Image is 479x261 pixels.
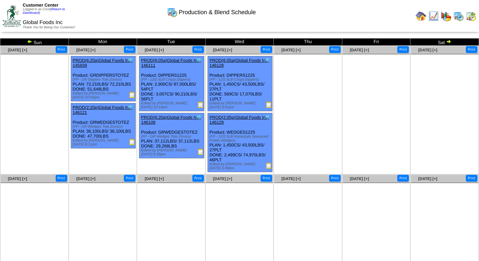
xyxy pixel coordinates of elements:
[129,139,135,145] img: Production Report
[192,46,204,53] button: Print
[23,8,65,15] a: (Return to Dashboard)
[428,11,439,21] img: line_graph.gif
[137,39,206,46] td: Tue
[210,115,269,125] a: PROD(2:05p)Global Foods Inc-146129
[197,148,204,155] img: Production Report
[213,176,232,181] a: [DATE] [+]
[342,39,410,46] td: Fri
[261,46,272,53] button: Print
[73,125,135,129] div: (FP - GR Wedges Tote Zoroco)
[281,176,300,181] a: [DATE] [+]
[329,46,341,53] button: Print
[266,101,272,108] img: Production Report
[8,48,27,52] a: [DATE] [+]
[56,46,67,53] button: Print
[71,103,135,148] div: Product: GRWEDGESTOTEZ PLAN: 36,100LBS / 36,100LBS DONE: 47,700LBS
[441,11,451,21] img: graph.gif
[418,48,437,52] a: [DATE] [+]
[73,58,132,68] a: PROD(6:20a)Global Foods Inc-145939
[264,57,271,64] img: Tooltip
[73,78,135,82] div: (FP - GR Dippers Tote Zoroco)
[73,105,132,115] a: PROD(2:20p)Global Foods Inc-146121
[71,56,135,101] div: Product: GRDIPPERSTOTEZ PLAN: 72,210LBS / 72,210LBS DONE: 51,648LBS
[350,176,369,181] a: [DATE] [+]
[264,114,271,120] img: Tooltip
[208,113,272,172] div: Product: WEDGES1225 PLAN: 1,450CS / 43,500LBS / 27PLT DONE: 2,499CS / 74,970LBS / 46PLT
[266,162,272,169] img: Production Report
[8,176,27,181] a: [DATE] [+]
[179,9,256,16] span: Production & Blend Schedule
[3,5,21,27] img: ZoRoCo_Logo(Green%26Foil)%20jpg.webp
[56,175,67,182] button: Print
[446,39,451,44] img: arrowright.gif
[127,104,134,111] img: Tooltip
[141,101,204,109] div: Edited by [PERSON_NAME] [DATE] 10:10pm
[127,57,134,64] img: Tooltip
[73,139,135,146] div: Edited by [PERSON_NAME] [DATE] 8:11pm
[141,148,204,156] div: Edited by [PERSON_NAME] [DATE] 9:38pm
[139,56,204,111] div: Product: DIPPERS1225 PLAN: 2,900CS / 87,000LBS / 54PLT DONE: 3,007CS / 90,210LBS / 56PLT
[192,175,204,182] button: Print
[208,56,272,111] div: Product: DIPPERS1225 PLAN: 1,450CS / 43,500LBS / 27PLT DONE: 569CS / 17,070LBS / 11PLT
[397,175,409,182] button: Print
[210,101,272,109] div: Edited by [PERSON_NAME] [DATE] 9:01pm
[76,176,96,181] a: [DATE] [+]
[466,46,477,53] button: Print
[274,39,342,46] td: Thu
[466,175,477,182] button: Print
[124,46,135,53] button: Print
[453,11,464,21] img: calendarprod.gif
[196,57,202,64] img: Tooltip
[213,48,232,52] a: [DATE] [+]
[23,20,63,25] span: Global Foods Inc
[210,58,269,68] a: PROD(6:05a)Global Foods Inc-146128
[167,7,178,17] img: calendarprod.gif
[69,39,137,46] td: Mon
[141,58,201,68] a: PROD(6:05a)Global Foods Inc-146111
[141,78,204,82] div: (FP - 12/2.5LB Crispy Dippers)
[23,3,58,8] span: Customer Center
[197,101,204,108] img: Production Report
[23,26,75,29] span: Thank You for Being Our Customer!
[145,176,164,181] a: [DATE] [+]
[410,39,479,46] td: Sat
[141,115,201,125] a: PROD(6:20a)Global Foods Inc-146109
[416,11,426,21] img: home.gif
[210,162,272,170] div: Edited by [PERSON_NAME] [DATE] 5:46pm
[210,135,272,143] div: (FP - 12/2.5LB Homestyle Seasoned Potato Wedges)
[350,48,369,52] a: [DATE] [+]
[205,39,274,46] td: Wed
[124,175,135,182] button: Print
[76,48,96,52] a: [DATE] [+]
[145,48,164,52] a: [DATE] [+]
[397,46,409,53] button: Print
[329,175,341,182] button: Print
[129,91,135,98] img: Production Report
[210,78,272,82] div: (FP - 12/2.5LB Crispy Dippers)
[0,39,69,46] td: Sun
[23,8,65,15] span: Logged in as Crost
[196,114,202,120] img: Tooltip
[27,39,32,44] img: arrowleft.gif
[281,48,300,52] a: [DATE] [+]
[261,175,272,182] button: Print
[139,113,204,158] div: Product: GRWEDGESTOTEZ PLAN: 37,112LBS / 37,112LBS DONE: 29,268LBS
[141,135,204,139] div: (FP - GR Wedges Tote Zoroco)
[73,91,135,99] div: Edited by [PERSON_NAME] [DATE] 10:05pm
[418,176,437,181] a: [DATE] [+]
[466,11,476,21] img: calendarinout.gif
